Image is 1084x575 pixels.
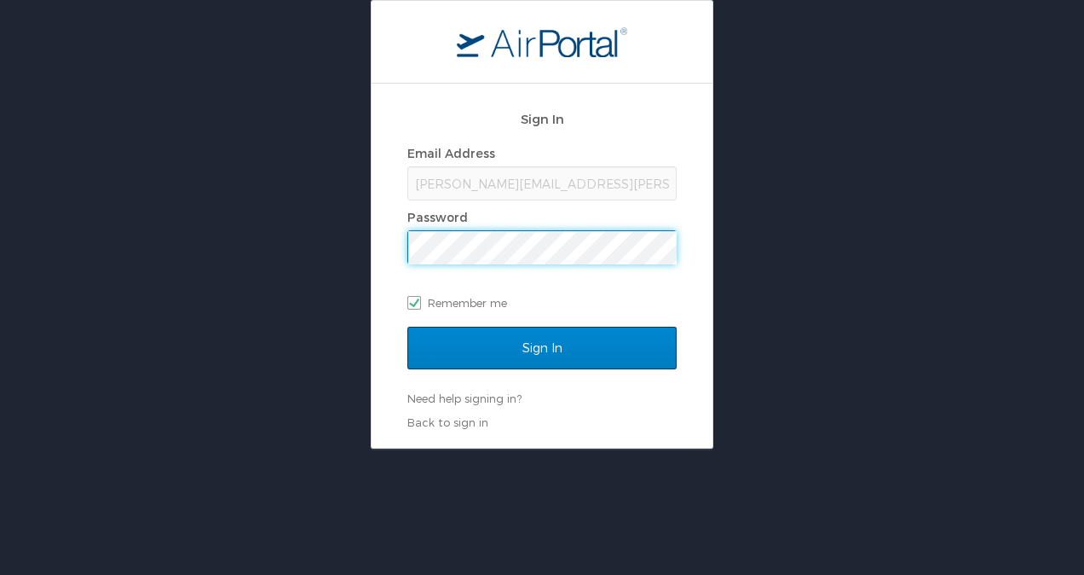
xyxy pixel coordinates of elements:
[407,210,468,224] label: Password
[407,392,522,405] a: Need help signing in?
[457,26,627,57] img: logo
[407,290,677,316] label: Remember me
[407,415,488,429] a: Back to sign in
[407,146,495,160] label: Email Address
[407,327,677,369] input: Sign In
[407,109,677,129] h2: Sign In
